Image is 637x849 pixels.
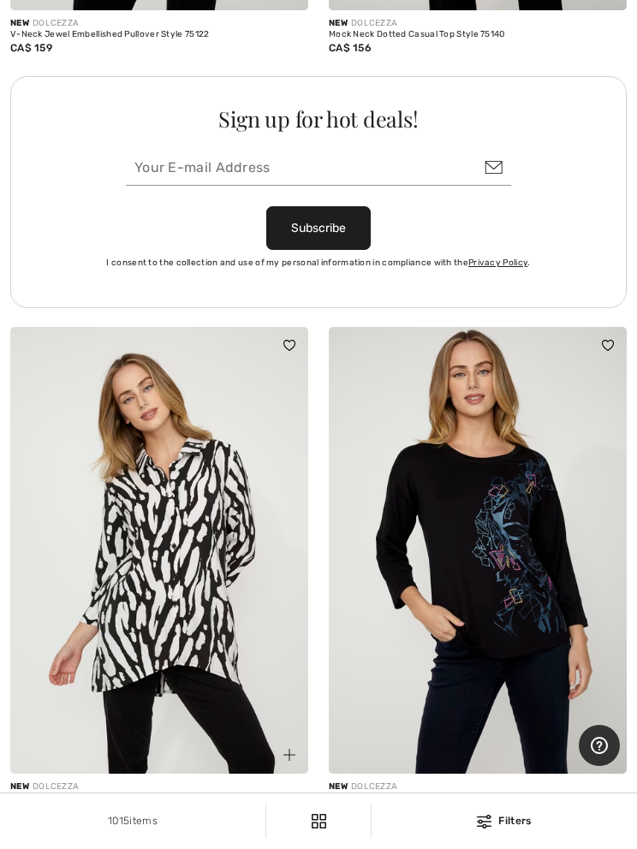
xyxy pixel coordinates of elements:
[579,725,620,768] iframe: Opens a widget where you can find more information
[382,813,627,828] div: Filters
[329,781,627,793] div: DOLCEZZA
[312,814,326,828] img: Filters
[283,340,295,350] img: heart_black_full.svg
[602,340,614,350] img: heart_black_full.svg
[10,18,29,28] span: New
[108,815,129,827] span: 1015
[10,42,52,54] span: CA$ 159
[283,749,295,761] img: plus_v2.svg
[468,258,527,268] a: Privacy Policy
[10,781,29,792] span: New
[126,150,511,186] input: Your E-mail Address
[10,327,308,774] img: Animal Print Buttoned Shirt Style 75164. As sample
[42,108,595,129] div: Sign up for hot deals!
[329,17,627,30] div: DOLCEZZA
[10,30,308,40] div: V-Neck Jewel Embellished Pullover Style 75122
[329,781,348,792] span: New
[329,42,372,54] span: CA$ 156
[266,206,371,250] button: Subscribe
[329,30,627,40] div: Mock Neck Dotted Casual Top Style 75140
[106,257,530,270] label: I consent to the collection and use of my personal information in compliance with the .
[10,17,308,30] div: DOLCEZZA
[329,327,627,774] img: Casual Floral Pullover Style 75622. As sample
[10,781,308,793] div: DOLCEZZA
[477,815,491,828] img: Filters
[329,18,348,28] span: New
